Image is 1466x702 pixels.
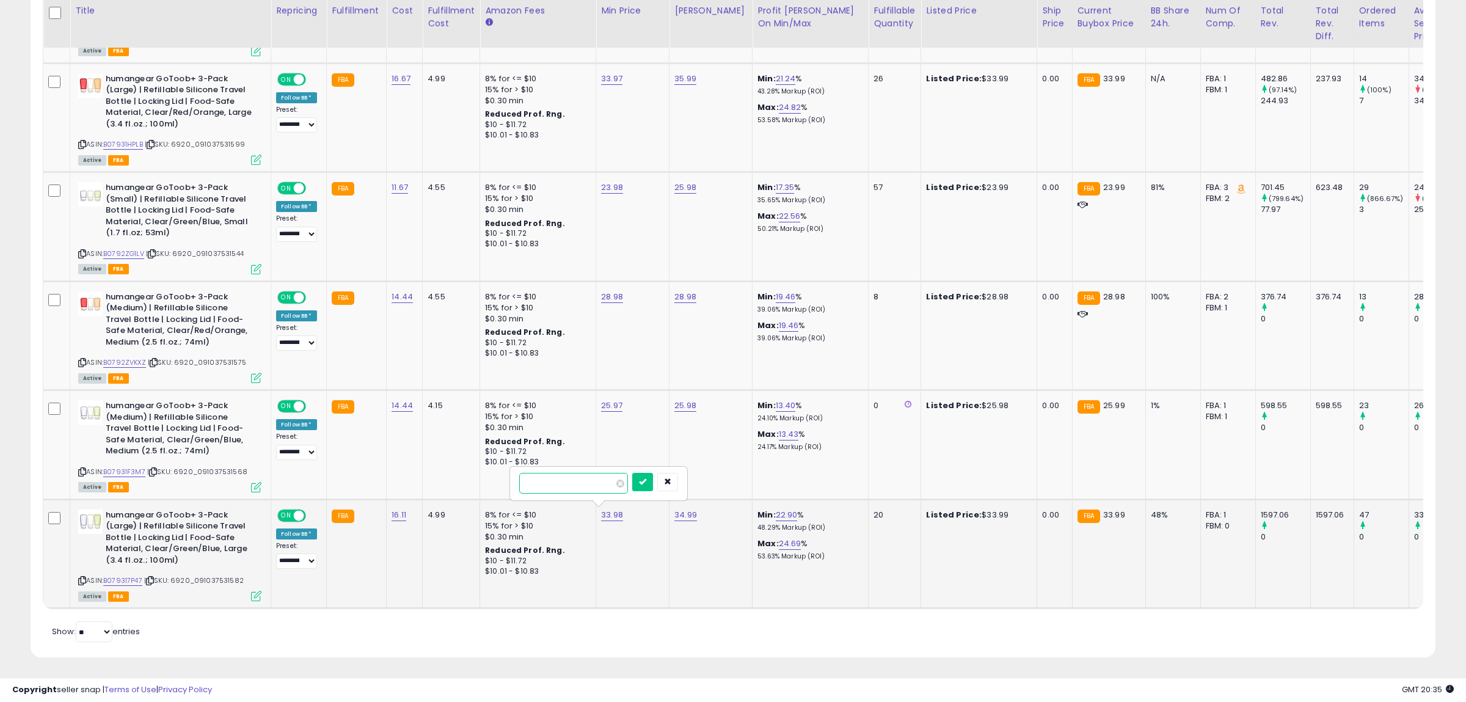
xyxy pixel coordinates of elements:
a: 19.46 [776,291,796,303]
div: 0 [1414,532,1464,543]
div: 0 [1261,422,1310,433]
div: Min Price [601,4,664,17]
small: (799.64%) [1269,194,1304,203]
a: 14.44 [392,400,413,412]
div: $10 - $11.72 [485,556,586,566]
a: 28.98 [601,291,623,303]
span: FBA [108,373,129,384]
div: Profit [PERSON_NAME] on Min/Max [757,4,863,30]
span: FBA [108,482,129,492]
p: 39.06% Markup (ROI) [757,334,859,343]
div: Total Rev. Diff. [1316,4,1349,43]
a: 17.35 [776,181,795,194]
div: Follow BB * [276,201,317,212]
div: Fulfillment [332,4,381,17]
div: Num of Comp. [1206,4,1250,30]
div: 0 [1359,532,1409,543]
div: $0.30 min [485,313,586,324]
div: $0.30 min [485,532,586,543]
span: 25.99 [1103,400,1125,411]
div: 8% for <= $10 [485,400,586,411]
a: B079317P47 [103,576,142,586]
span: OFF [304,401,324,412]
div: 376.74 [1316,291,1344,302]
div: $10 - $11.72 [485,338,586,348]
div: FBA: 2 [1206,291,1246,302]
div: 15% for > $10 [485,84,586,95]
a: 34.99 [674,509,697,521]
div: FBM: 2 [1206,193,1246,204]
div: $0.30 min [485,204,586,215]
a: 22.90 [776,509,798,521]
div: 0 [1359,422,1409,433]
span: | SKU: 6920_091037531568 [147,467,247,477]
span: All listings currently available for purchase on Amazon [78,46,106,56]
div: ASIN: [78,182,261,272]
small: FBA [1078,182,1100,196]
div: FBA: 1 [1206,73,1246,84]
img: 31o2dMAiWiL._SL40_.jpg [78,400,103,425]
b: Max: [757,210,779,222]
div: $25.98 [926,400,1027,411]
a: 13.40 [776,400,796,412]
div: 29 [1359,182,1409,193]
div: FBA: 1 [1206,510,1246,521]
div: 0.00 [1042,400,1062,411]
div: 1597.06 [1316,510,1344,521]
div: 20 [873,510,911,521]
div: $23.99 [926,182,1027,193]
b: Max: [757,320,779,331]
a: 25.98 [674,400,696,412]
b: Min: [757,509,776,521]
b: Listed Price: [926,400,982,411]
div: Listed Price [926,4,1032,17]
div: 8% for <= $10 [485,73,586,84]
p: 50.21% Markup (ROI) [757,225,859,233]
div: Preset: [276,214,317,242]
span: | SKU: 6920_091037531575 [148,357,246,367]
b: humangear GoToob+ 3-Pack (Large) | Refillable Silicone Travel Bottle | Locking Lid | Food-Safe Ma... [106,510,254,569]
div: 23 [1359,400,1409,411]
div: 34.99 [1414,95,1464,106]
div: $10 - $11.72 [485,447,586,457]
div: 8 [873,291,911,302]
span: | SKU: 6920_091037531582 [144,576,244,585]
div: $10.01 - $10.83 [485,348,586,359]
div: $10.01 - $10.83 [485,457,586,467]
div: $0.30 min [485,422,586,433]
div: 482.86 [1261,73,1310,84]
span: OFF [304,292,324,302]
p: 35.65% Markup (ROI) [757,196,859,205]
a: 33.97 [601,73,622,85]
div: 15% for > $10 [485,521,586,532]
div: Preset: [276,433,317,460]
div: FBM: 1 [1206,411,1246,422]
div: 48% [1151,510,1191,521]
div: 0.00 [1042,291,1062,302]
div: 15% for > $10 [485,302,586,313]
p: 39.06% Markup (ROI) [757,305,859,314]
div: Ship Price [1042,4,1067,30]
div: Amazon Fees [485,4,591,17]
a: 28.98 [674,291,696,303]
span: ON [279,183,294,194]
a: Privacy Policy [158,684,212,695]
div: $28.98 [926,291,1027,302]
b: Max: [757,428,779,440]
div: Cost [392,4,417,17]
div: Follow BB * [276,528,317,539]
div: 623.48 [1316,182,1344,193]
div: 8% for <= $10 [485,182,586,193]
div: 77.97 [1261,204,1310,215]
span: All listings currently available for purchase on Amazon [78,373,106,384]
div: 4.55 [428,291,470,302]
small: FBA [332,400,354,414]
a: 16.11 [392,509,406,521]
a: 13.43 [779,428,799,441]
span: Show: entries [52,626,140,637]
a: 22.56 [779,210,801,222]
div: 4.15 [428,400,470,411]
p: 24.10% Markup (ROI) [757,414,859,423]
span: FBA [108,46,129,56]
span: All listings currently available for purchase on Amazon [78,591,106,602]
